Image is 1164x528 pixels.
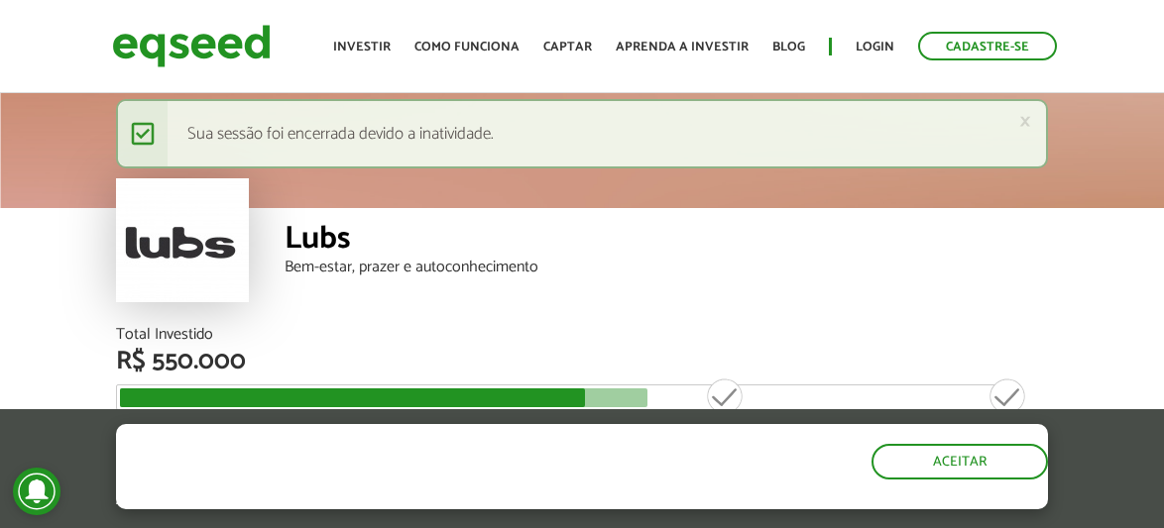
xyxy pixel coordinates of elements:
[872,444,1048,479] button: Aceitar
[116,490,675,509] p: Ao clicar em "aceitar", você aceita nossa .
[414,41,520,53] a: Como funciona
[918,32,1057,60] a: Cadastre-se
[112,20,271,72] img: EqSeed
[285,223,1048,260] div: Lubs
[285,260,1048,275] div: Bem-estar, prazer e autoconhecimento
[687,376,761,440] div: R$ 710.000
[970,376,1044,440] div: R$ 1.060.000
[378,492,607,509] a: política de privacidade e de cookies
[616,41,749,53] a: Aprenda a investir
[116,327,1048,343] div: Total Investido
[543,41,592,53] a: Captar
[1019,111,1031,132] a: ×
[116,99,1047,168] div: Sua sessão foi encerrada devido a inatividade.
[116,349,1048,374] div: R$ 550.000
[856,41,894,53] a: Login
[772,41,805,53] a: Blog
[116,424,675,485] h5: O site da EqSeed utiliza cookies para melhorar sua navegação.
[333,41,391,53] a: Investir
